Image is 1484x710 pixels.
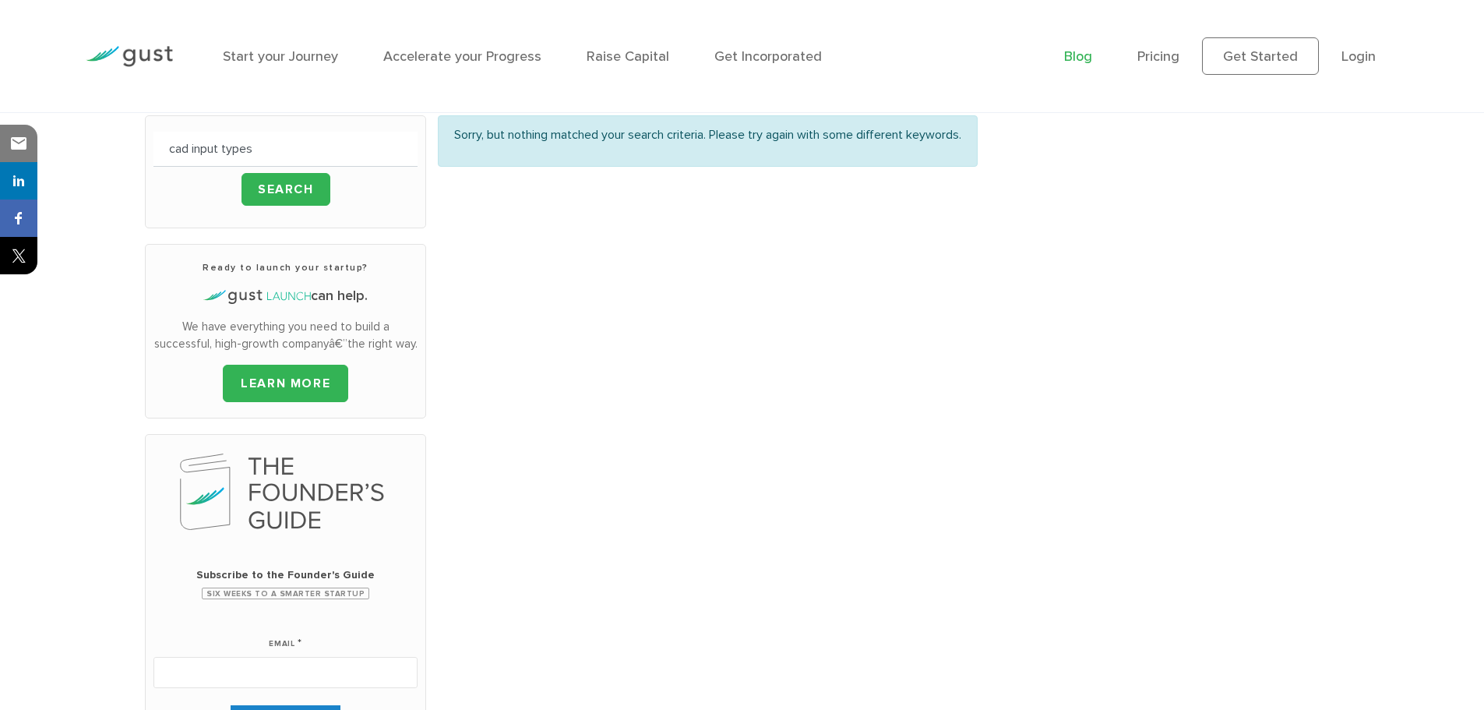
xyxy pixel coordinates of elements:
[86,46,173,67] img: Gust Logo
[454,125,961,144] p: Sorry, but nothing matched your search criteria. Please try again with some different keywords.
[383,48,541,65] a: Accelerate your Progress
[1202,37,1319,75] a: Get Started
[223,48,338,65] a: Start your Journey
[153,567,418,583] span: Subscribe to the Founder's Guide
[153,132,418,167] input: Search blog
[153,260,418,274] h3: Ready to launch your startup?
[587,48,669,65] a: Raise Capital
[269,620,302,651] label: Email
[153,286,418,306] h4: can help.
[714,48,822,65] a: Get Incorporated
[202,588,369,599] span: Six Weeks to a Smarter Startup
[223,365,348,402] a: LEARN MORE
[153,318,418,353] p: We have everything you need to build a successful, high-growth companyâ€”the right way.
[1064,48,1092,65] a: Blog
[1341,48,1376,65] a: Login
[241,173,330,206] input: Search
[1137,48,1179,65] a: Pricing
